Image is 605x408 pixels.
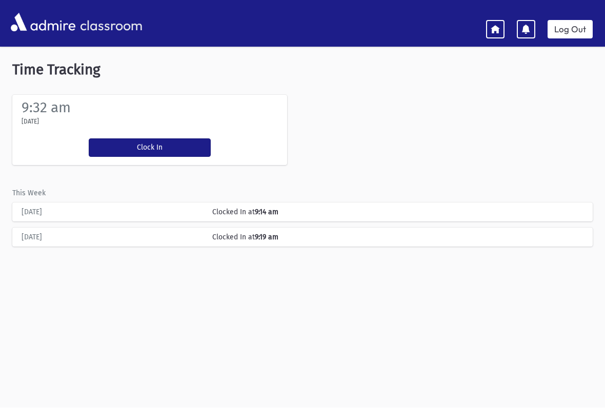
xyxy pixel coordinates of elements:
[8,11,78,34] img: AdmirePro
[78,9,143,36] span: classroom
[22,99,71,116] label: 9:32 am
[255,233,278,242] b: 9:19 am
[207,232,589,243] div: Clocked In at
[207,207,589,218] div: Clocked In at
[255,208,278,217] b: 9:14 am
[12,188,46,199] label: This Week
[16,207,207,218] div: [DATE]
[22,117,39,127] label: [DATE]
[16,232,207,243] div: [DATE]
[89,139,211,157] button: Clock In
[548,21,593,39] a: Log Out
